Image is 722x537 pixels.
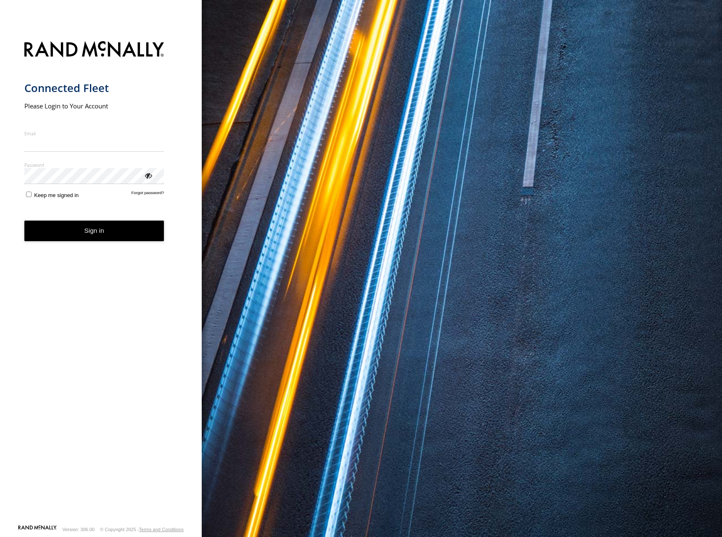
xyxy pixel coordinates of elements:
[63,527,95,532] div: Version: 306.00
[24,130,164,137] label: Email
[18,525,57,534] a: Visit our Website
[24,162,164,168] label: Password
[24,81,164,95] h1: Connected Fleet
[24,221,164,241] button: Sign in
[24,39,164,61] img: Rand McNally
[100,527,184,532] div: © Copyright 2025 -
[139,527,184,532] a: Terms and Conditions
[24,36,178,524] form: main
[34,192,79,198] span: Keep me signed in
[132,190,164,198] a: Forgot password?
[144,171,152,179] div: ViewPassword
[26,192,32,197] input: Keep me signed in
[24,102,164,110] h2: Please Login to Your Account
